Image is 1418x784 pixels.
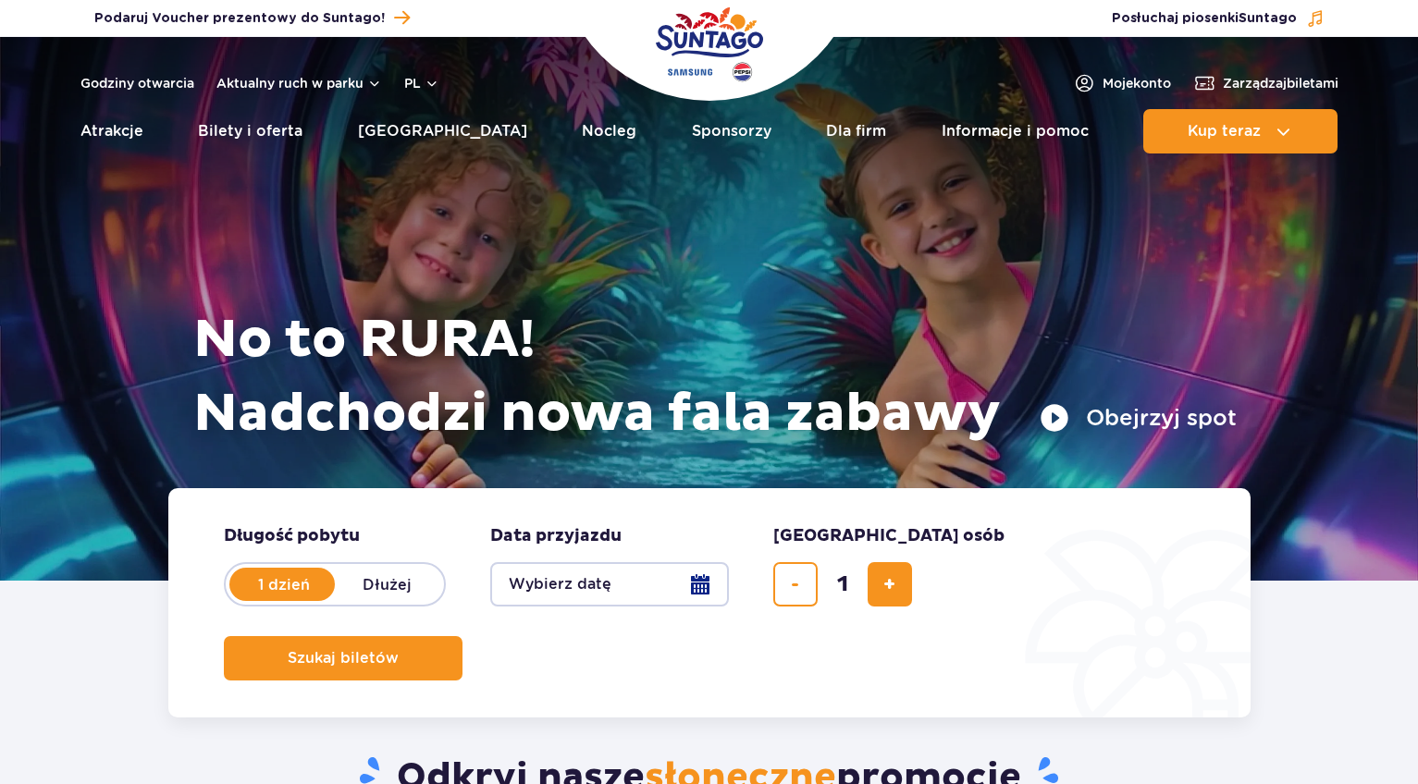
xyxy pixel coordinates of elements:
a: Dla firm [826,109,886,153]
button: Szukaj biletów [224,636,462,680]
label: 1 dzień [231,565,337,604]
a: Bilety i oferta [198,109,302,153]
input: liczba biletów [820,562,865,606]
button: Aktualny ruch w parku [216,76,382,91]
button: usuń bilet [773,562,818,606]
span: Długość pobytu [224,525,360,547]
a: [GEOGRAPHIC_DATA] [358,109,527,153]
span: Podaruj Voucher prezentowy do Suntago! [94,9,385,28]
a: Zarządzajbiletami [1193,72,1338,94]
span: Moje konto [1103,74,1171,92]
button: pl [404,74,439,92]
span: Suntago [1239,12,1297,25]
a: Sponsorzy [692,109,771,153]
span: Kup teraz [1188,123,1261,140]
a: Godziny otwarcia [80,74,194,92]
button: Obejrzyj spot [1040,403,1237,433]
a: Mojekonto [1073,72,1171,94]
button: Kup teraz [1143,109,1338,153]
a: Atrakcje [80,109,143,153]
label: Dłużej [335,565,440,604]
a: Informacje i pomoc [942,109,1089,153]
a: Podaruj Voucher prezentowy do Suntago! [94,6,410,31]
a: Nocleg [582,109,636,153]
span: Data przyjazdu [490,525,622,547]
span: Szukaj biletów [288,650,399,667]
span: [GEOGRAPHIC_DATA] osób [773,525,1005,547]
button: dodaj bilet [868,562,912,606]
h1: No to RURA! Nadchodzi nowa fala zabawy [193,303,1237,451]
form: Planowanie wizyty w Park of Poland [168,488,1251,717]
button: Wybierz datę [490,562,729,606]
span: Zarządzaj biletami [1223,74,1338,92]
button: Posłuchaj piosenkiSuntago [1112,9,1325,28]
span: Posłuchaj piosenki [1112,9,1297,28]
